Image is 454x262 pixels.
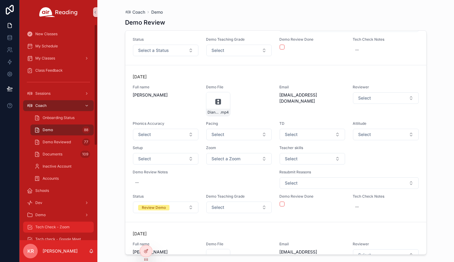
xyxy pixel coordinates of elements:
[279,121,345,126] span: TD
[23,234,94,245] a: Tech check - Google Meet
[30,173,94,184] a: Accounts
[43,176,59,181] span: Accounts
[138,131,151,138] span: Select
[133,85,199,90] span: Full name
[39,7,78,17] img: App logo
[353,85,419,90] span: Reviewer
[23,29,94,39] a: New Classes
[138,47,169,53] span: Select a Status
[280,153,345,165] button: Select Button
[280,177,419,189] button: Select Button
[133,242,199,247] span: Full name
[353,242,419,247] span: Reviewer
[206,242,272,247] span: Demo File
[133,170,272,175] span: Demo Review Notes
[358,95,371,101] span: Select
[211,131,224,138] span: Select
[35,103,47,108] span: Coach
[35,200,42,205] span: Dev
[353,249,418,261] button: Select Button
[355,204,359,210] div: --
[353,92,418,104] button: Select Button
[206,202,272,213] button: Select Button
[279,92,345,104] span: [EMAIL_ADDRESS][DOMAIN_NAME]
[43,164,72,169] span: Inactive Account
[35,188,49,193] span: Schools
[353,121,419,126] span: Attitude
[211,47,224,53] span: Select
[133,45,198,56] button: Select Button
[30,149,94,160] a: Documents109
[285,180,298,186] span: Select
[206,121,272,126] span: Pacing
[125,18,165,27] h1: Demo Review
[23,41,94,52] a: My Schedule
[133,153,198,165] button: Select Button
[80,151,90,158] div: 109
[206,129,272,140] button: Select Button
[133,74,147,80] p: [DATE]
[35,213,46,217] span: Demo
[23,65,94,76] a: Class Feedback
[133,92,199,98] span: [PERSON_NAME]
[133,231,147,237] p: [DATE]
[30,124,94,135] a: Demo88
[35,91,51,96] span: Sessions
[35,32,58,36] span: New Classes
[135,179,139,185] div: --
[23,197,94,208] a: Dev
[43,152,62,157] span: Documents
[23,53,94,64] a: My Classes
[279,170,419,175] span: Resubmit Reasons
[353,194,419,199] span: Tech Check Notes
[23,222,94,233] a: Tech Check - Zoom
[30,161,94,172] a: Inactive Account
[23,100,94,111] a: Coach
[133,249,199,255] span: [PERSON_NAME]
[133,129,198,140] button: Select Button
[280,129,345,140] button: Select Button
[23,88,94,99] a: Sessions
[133,145,199,150] span: Setup
[23,185,94,196] a: Schools
[151,9,163,15] a: Demo
[133,121,199,126] span: Phonics Accuracy
[43,140,71,145] span: Demo Reviewed
[353,129,418,140] button: Select Button
[35,44,58,49] span: My Schedule
[206,145,272,150] span: Zoom
[35,225,70,230] span: Tech Check - Zoom
[19,24,97,240] div: scrollable content
[206,194,272,199] span: Demo Teaching Grade
[35,56,55,61] span: My Classes
[82,126,90,134] div: 88
[142,205,166,210] div: Review Demo
[23,209,94,220] a: Demo
[358,252,371,258] span: Select
[279,242,345,247] span: Email
[132,9,145,15] span: Coach
[30,112,94,123] a: Onboarding Status
[35,68,63,73] span: Class Feedback
[353,37,419,42] span: Tech Check Notes
[279,37,345,42] span: Demo Review Done
[285,131,298,138] span: Select
[220,110,229,115] span: .mp4
[279,85,345,90] span: Email
[279,249,345,261] span: [EMAIL_ADDRESS][DOMAIN_NAME]
[43,248,78,254] p: [PERSON_NAME]
[279,194,345,199] span: Demo Review Done
[133,37,199,42] span: Status
[208,110,220,115] span: DianeWolfort
[206,45,272,56] button: Select Button
[27,247,34,255] span: KR
[279,145,345,150] span: Teacher skills
[358,131,371,138] span: Select
[211,204,224,210] span: Select
[125,9,145,15] a: Coach
[30,137,94,148] a: Demo Reviewed77
[133,194,199,199] span: Status
[43,115,75,120] span: Onboarding Status
[43,128,53,132] span: Demo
